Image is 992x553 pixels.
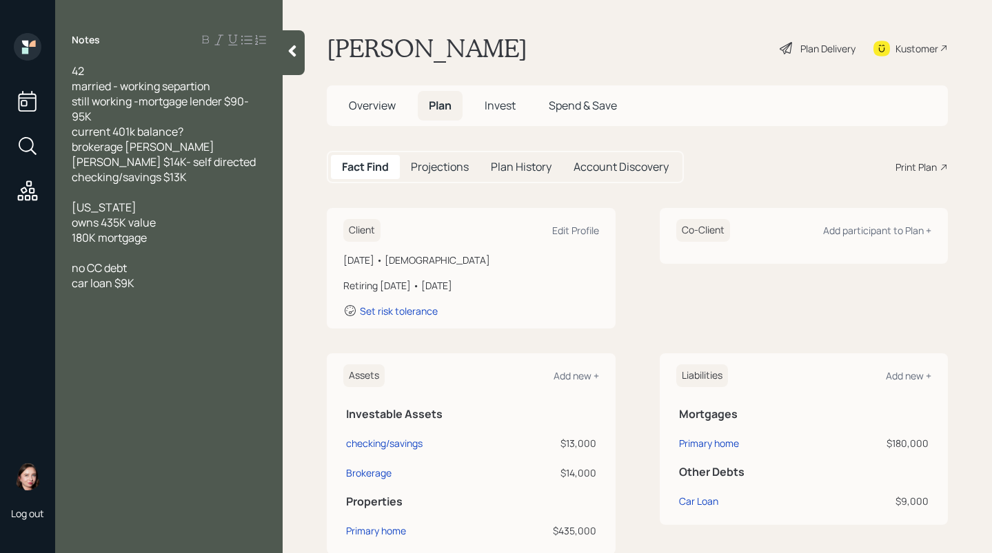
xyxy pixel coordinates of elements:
[342,160,389,174] h5: Fact Find
[343,253,599,267] div: [DATE] • [DEMOGRAPHIC_DATA]
[11,507,44,520] div: Log out
[552,224,599,237] div: Edit Profile
[549,98,617,113] span: Spend & Save
[346,495,596,508] h5: Properties
[895,41,938,56] div: Kustomer
[895,160,937,174] div: Print Plan
[346,408,596,421] h5: Investable Assets
[491,160,551,174] h5: Plan History
[676,219,730,242] h6: Co-Client
[827,436,929,450] div: $180,000
[72,63,256,185] span: 42 married - working separtion still working -mortgage lender $90-95K current 401k balance? broke...
[343,219,381,242] h6: Client
[343,278,599,293] div: Retiring [DATE] • [DATE]
[679,408,929,421] h5: Mortgages
[343,364,385,387] h6: Assets
[554,369,599,382] div: Add new +
[349,98,396,113] span: Overview
[823,224,931,237] div: Add participant to Plan +
[72,260,134,291] span: no CC debt car loan $9K
[346,436,423,450] div: checking/savings
[346,466,392,480] div: Brokerage
[485,98,516,113] span: Invest
[827,494,929,508] div: $9,000
[72,33,100,47] label: Notes
[327,33,527,63] h1: [PERSON_NAME]
[886,369,931,382] div: Add new +
[506,466,596,480] div: $14,000
[679,466,929,479] h5: Other Debts
[360,304,438,317] div: Set risk tolerance
[574,160,669,174] h5: Account Discovery
[72,200,156,245] span: [US_STATE] owns 435K value 180K mortgage
[506,523,596,538] div: $435,000
[676,364,728,387] h6: Liabilities
[679,436,739,450] div: Primary home
[679,494,718,508] div: Car Loan
[506,436,596,450] div: $13,000
[411,160,469,174] h5: Projections
[14,463,41,490] img: aleksandra-headshot.png
[800,41,856,56] div: Plan Delivery
[429,98,452,113] span: Plan
[346,523,406,538] div: Primary home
